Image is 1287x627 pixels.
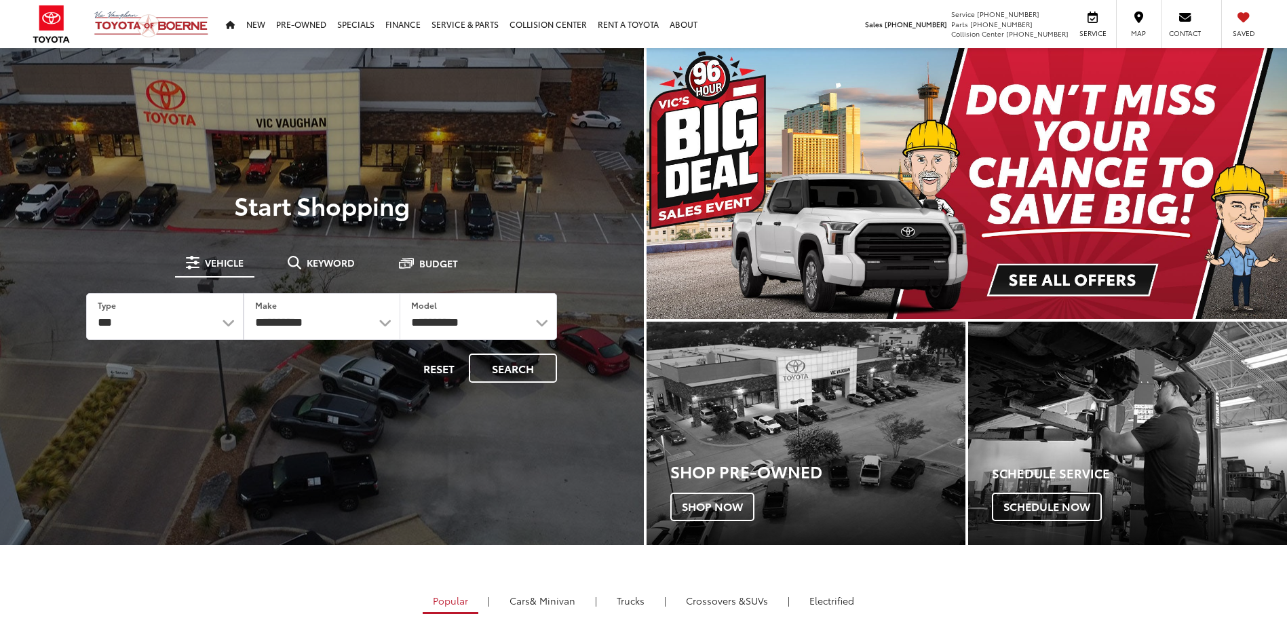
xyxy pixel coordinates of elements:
[607,589,655,612] a: Trucks
[885,19,947,29] span: [PHONE_NUMBER]
[799,589,864,612] a: Electrified
[686,594,746,607] span: Crossovers &
[499,589,585,612] a: Cars
[592,594,600,607] li: |
[951,19,968,29] span: Parts
[970,19,1033,29] span: [PHONE_NUMBER]
[992,467,1287,480] h4: Schedule Service
[411,299,437,311] label: Model
[1006,28,1069,39] span: [PHONE_NUMBER]
[1123,28,1153,38] span: Map
[968,322,1287,545] div: Toyota
[205,258,244,267] span: Vehicle
[412,354,466,383] button: Reset
[57,191,587,218] p: Start Shopping
[670,493,754,521] span: Shop Now
[423,589,478,614] a: Popular
[647,322,965,545] a: Shop Pre-Owned Shop Now
[951,9,975,19] span: Service
[968,322,1287,545] a: Schedule Service Schedule Now
[484,594,493,607] li: |
[676,589,778,612] a: SUVs
[992,493,1102,521] span: Schedule Now
[530,594,575,607] span: & Minivan
[647,322,965,545] div: Toyota
[784,594,793,607] li: |
[865,19,883,29] span: Sales
[419,259,458,268] span: Budget
[1229,28,1259,38] span: Saved
[469,354,557,383] button: Search
[307,258,355,267] span: Keyword
[951,28,1004,39] span: Collision Center
[670,462,965,480] h3: Shop Pre-Owned
[661,594,670,607] li: |
[94,10,209,38] img: Vic Vaughan Toyota of Boerne
[255,299,277,311] label: Make
[977,9,1039,19] span: [PHONE_NUMBER]
[1077,28,1108,38] span: Service
[98,299,116,311] label: Type
[1169,28,1201,38] span: Contact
